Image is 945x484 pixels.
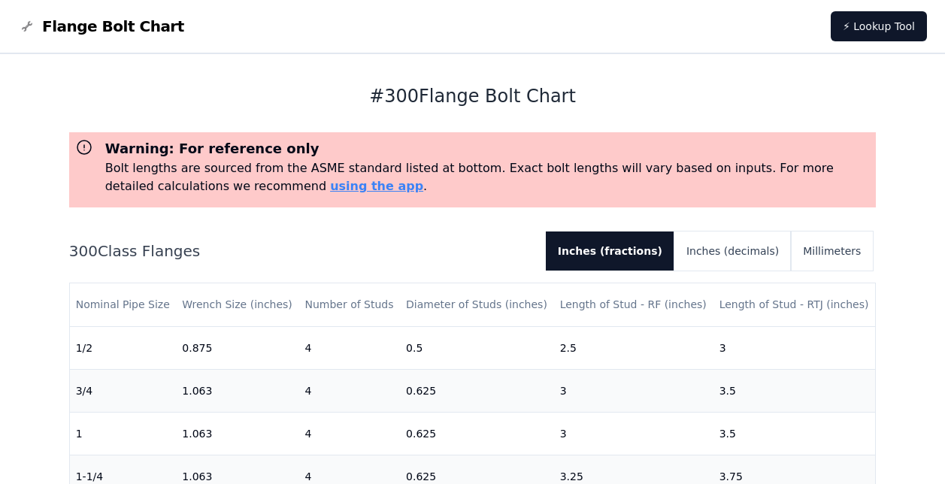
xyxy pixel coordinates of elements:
td: 1.063 [176,369,298,412]
a: ⚡ Lookup Tool [831,11,927,41]
td: 3.5 [713,369,876,412]
td: 3.5 [713,412,876,455]
h1: # 300 Flange Bolt Chart [69,84,877,108]
th: Length of Stud - RTJ (inches) [713,283,876,326]
td: 0.5 [400,326,554,369]
td: 2.5 [554,326,713,369]
h3: Warning: For reference only [105,138,871,159]
td: 1/2 [70,326,177,369]
td: 3 [554,369,713,412]
td: 4 [298,412,400,455]
td: 0.625 [400,412,554,455]
td: 4 [298,326,400,369]
span: Flange Bolt Chart [42,16,184,37]
th: Length of Stud - RF (inches) [554,283,713,326]
a: Flange Bolt Chart LogoFlange Bolt Chart [18,16,184,37]
td: 0.875 [176,326,298,369]
p: Bolt lengths are sourced from the ASME standard listed at bottom. Exact bolt lengths will vary ba... [105,159,871,195]
td: 3 [713,326,876,369]
a: using the app [330,179,423,193]
th: Wrench Size (inches) [176,283,298,326]
th: Diameter of Studs (inches) [400,283,554,326]
img: Flange Bolt Chart Logo [18,17,36,35]
button: Inches (decimals) [674,231,791,271]
td: 3/4 [70,369,177,412]
td: 4 [298,369,400,412]
button: Inches (fractions) [546,231,674,271]
th: Number of Studs [298,283,400,326]
td: 1.063 [176,412,298,455]
button: Millimeters [791,231,873,271]
th: Nominal Pipe Size [70,283,177,326]
td: 3 [554,412,713,455]
h2: 300 Class Flanges [69,240,534,262]
td: 1 [70,412,177,455]
td: 0.625 [400,369,554,412]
